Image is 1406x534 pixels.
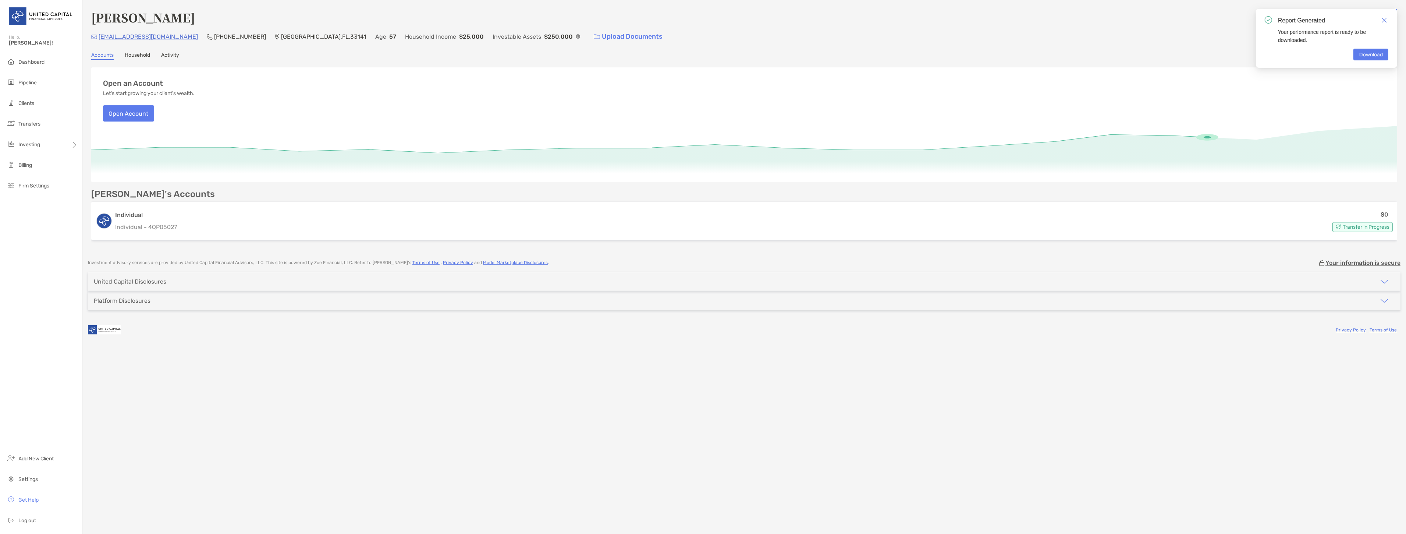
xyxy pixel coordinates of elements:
img: settings icon [7,474,15,483]
img: icon close [1382,18,1387,23]
img: button icon [594,34,600,39]
p: [GEOGRAPHIC_DATA] , FL , 33141 [281,32,366,41]
a: Household [125,52,150,60]
img: dashboard icon [7,57,15,66]
img: company logo [88,322,121,338]
span: Transfers [18,121,40,127]
span: Investing [18,141,40,148]
img: transfers icon [7,119,15,128]
button: Open Account [103,105,154,122]
img: Info Icon [576,34,580,39]
p: $0 [1381,210,1388,219]
img: firm-settings icon [7,181,15,190]
img: Location Icon [275,34,280,40]
span: Transfer in Progress [1343,225,1389,229]
img: get-help icon [7,495,15,504]
img: Account Status icon [1336,224,1341,229]
img: billing icon [7,160,15,169]
p: [PERSON_NAME]'s Accounts [91,190,215,199]
img: logout icon [7,516,15,524]
h3: Individual [115,211,177,219]
span: Billing [18,162,32,168]
img: United Capital Logo [9,3,73,29]
div: Report Generated [1278,16,1388,25]
div: Platform Disclosures [94,297,150,304]
a: Privacy Policy [1336,327,1366,333]
span: Dashboard [18,59,45,65]
img: Phone Icon [207,34,213,40]
p: Your information is secure [1325,259,1400,266]
a: Close [1380,16,1388,24]
img: pipeline icon [7,78,15,87]
span: Firm Settings [18,183,49,189]
p: $250,000 [544,32,573,41]
a: Activity [161,52,179,60]
a: Upload Documents [589,29,667,45]
p: Age [375,32,386,41]
p: [PHONE_NUMBER] [214,32,266,41]
span: Get Help [18,497,39,503]
img: investing icon [7,140,15,148]
p: Investment advisory services are provided by United Capital Financial Advisors, LLC . This site i... [88,260,549,266]
img: Email Icon [91,35,97,39]
span: Add New Client [18,456,54,462]
img: add_new_client icon [7,454,15,463]
a: Terms of Use [412,260,440,265]
p: [EMAIL_ADDRESS][DOMAIN_NAME] [99,32,198,41]
a: Download [1353,49,1388,60]
img: clients icon [7,98,15,107]
img: icon arrow [1380,296,1389,305]
span: Settings [18,476,38,482]
h3: Open an Account [103,79,163,88]
a: Terms of Use [1370,327,1397,333]
a: Privacy Policy [443,260,473,265]
p: Household Income [405,32,456,41]
div: Your performance report is ready to be downloaded. [1278,28,1388,44]
p: Let's start growing your client's wealth. [103,91,195,96]
p: 57 [389,32,396,41]
span: [PERSON_NAME]! [9,40,78,46]
span: Pipeline [18,80,37,86]
a: Model Marketplace Disclosures [483,260,548,265]
p: Investable Assets [493,32,541,41]
div: United Capital Disclosures [94,278,166,285]
img: logo account [97,214,111,228]
span: Clients [18,100,34,106]
h4: [PERSON_NAME] [91,9,195,26]
p: $25,000 [459,32,484,41]
span: Log out [18,517,36,524]
img: icon arrow [1380,277,1389,286]
a: Accounts [91,52,114,60]
img: icon notification [1265,16,1272,24]
p: Individual - 4QP05027 [115,222,177,232]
